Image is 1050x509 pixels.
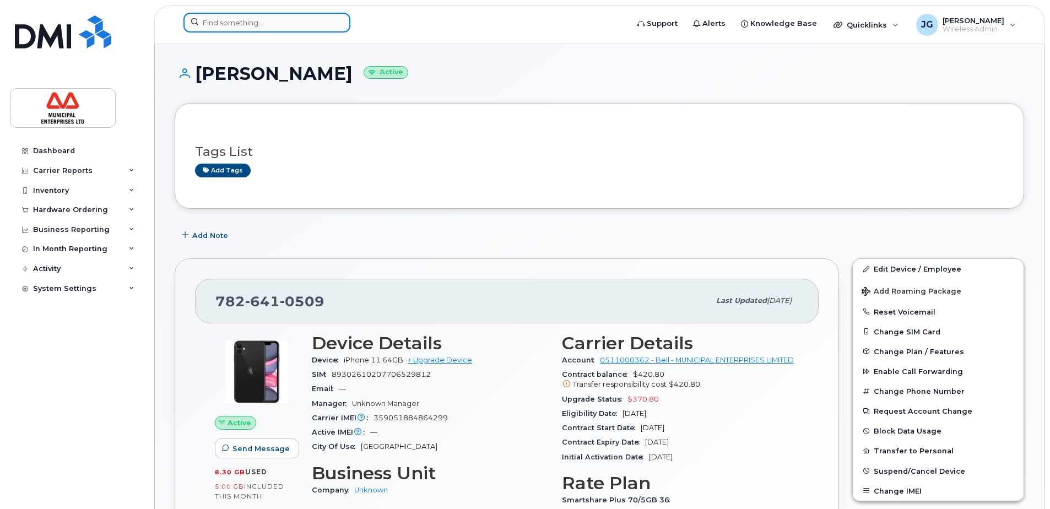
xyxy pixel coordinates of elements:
[853,381,1024,401] button: Change Phone Number
[312,486,354,494] span: Company
[352,399,419,408] span: Unknown Manager
[562,370,799,390] span: $420.80
[215,293,324,310] span: 782
[669,380,700,388] span: $420.80
[245,468,267,476] span: used
[354,486,388,494] a: Unknown
[374,414,448,422] span: 359051884864299
[627,395,659,403] span: $370.80
[175,64,1024,83] h1: [PERSON_NAME]
[562,453,649,461] span: Initial Activation Date
[312,399,352,408] span: Manager
[862,287,961,297] span: Add Roaming Package
[600,356,794,364] a: 0511000362 - Bell - MUNICIPAL ENTERPRISES LIMITED
[215,438,299,458] button: Send Message
[649,453,673,461] span: [DATE]
[344,356,403,364] span: iPhone 11 64GB
[874,467,965,475] span: Suspend/Cancel Device
[853,302,1024,322] button: Reset Voicemail
[280,293,324,310] span: 0509
[767,296,792,305] span: [DATE]
[853,279,1024,302] button: Add Roaming Package
[195,164,251,177] a: Add tags
[312,414,374,422] span: Carrier IMEI
[562,409,623,418] span: Eligibility Date
[312,333,549,353] h3: Device Details
[562,438,645,446] span: Contract Expiry Date
[312,442,361,451] span: City Of Use
[853,342,1024,361] button: Change Plan / Features
[853,361,1024,381] button: Enable Call Forwarding
[370,428,377,436] span: —
[215,468,245,476] span: 8.30 GB
[562,370,633,378] span: Contract balance
[562,496,675,504] span: Smartshare Plus 70/5GB 36
[245,293,280,310] span: 641
[228,418,251,428] span: Active
[312,356,344,364] span: Device
[853,401,1024,421] button: Request Account Change
[874,347,964,355] span: Change Plan / Features
[853,421,1024,441] button: Block Data Usage
[874,367,963,376] span: Enable Call Forwarding
[853,441,1024,461] button: Transfer to Personal
[192,230,228,241] span: Add Note
[361,442,437,451] span: [GEOGRAPHIC_DATA]
[364,66,408,79] small: Active
[562,424,641,432] span: Contract Start Date
[224,339,290,405] img: iPhone_11.jpg
[215,482,284,500] span: included this month
[562,395,627,403] span: Upgrade Status
[716,296,767,305] span: Last updated
[853,481,1024,501] button: Change IMEI
[175,225,237,245] button: Add Note
[408,356,472,364] a: + Upgrade Device
[339,385,346,393] span: —
[853,461,1024,481] button: Suspend/Cancel Device
[645,438,669,446] span: [DATE]
[232,443,290,454] span: Send Message
[853,322,1024,342] button: Change SIM Card
[623,409,646,418] span: [DATE]
[195,145,1004,159] h3: Tags List
[573,380,667,388] span: Transfer responsibility cost
[312,385,339,393] span: Email
[312,463,549,483] h3: Business Unit
[312,370,332,378] span: SIM
[312,428,370,436] span: Active IMEI
[215,483,244,490] span: 5.00 GB
[562,333,799,353] h3: Carrier Details
[562,356,600,364] span: Account
[641,424,664,432] span: [DATE]
[562,473,799,493] h3: Rate Plan
[332,370,431,378] span: 89302610207706529812
[853,259,1024,279] a: Edit Device / Employee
